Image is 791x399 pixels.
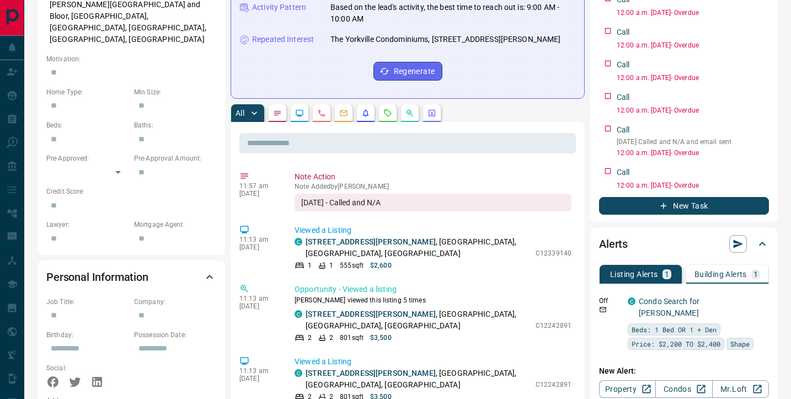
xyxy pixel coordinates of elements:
[329,333,333,343] p: 2
[536,380,571,390] p: C12242891
[295,171,571,183] p: Note Action
[134,220,216,230] p: Mortgage Agent:
[617,40,769,50] p: 12:00 a.m. [DATE] - Overdue
[617,92,630,103] p: Call
[536,321,571,331] p: C12242891
[536,248,571,258] p: C12339140
[295,183,571,190] p: Note Added by [PERSON_NAME]
[306,236,530,259] p: , [GEOGRAPHIC_DATA], [GEOGRAPHIC_DATA], [GEOGRAPHIC_DATA]
[599,306,607,313] svg: Email
[308,333,312,343] p: 2
[340,260,364,270] p: 555 sqft
[617,73,769,83] p: 12:00 a.m. [DATE] - Overdue
[46,363,129,373] p: Social:
[306,237,436,246] a: [STREET_ADDRESS][PERSON_NAME]
[306,308,530,332] p: , [GEOGRAPHIC_DATA], [GEOGRAPHIC_DATA], [GEOGRAPHIC_DATA]
[330,2,575,25] p: Based on the lead's activity, the best time to reach out is: 9:00 AM - 10:00 AM
[134,87,216,97] p: Min Size:
[46,187,216,196] p: Credit Score:
[340,333,364,343] p: 801 sqft
[295,369,302,377] div: condos.ca
[306,368,530,391] p: , [GEOGRAPHIC_DATA], [GEOGRAPHIC_DATA], [GEOGRAPHIC_DATA]
[306,310,436,318] a: [STREET_ADDRESS][PERSON_NAME]
[295,284,571,295] p: Opportunity - Viewed a listing
[46,268,148,286] h2: Personal Information
[308,260,312,270] p: 1
[134,153,216,163] p: Pre-Approval Amount:
[405,109,414,118] svg: Opportunities
[252,2,306,13] p: Activity Pattern
[617,105,769,115] p: 12:00 a.m. [DATE] - Overdue
[239,295,278,302] p: 11:13 am
[134,297,216,307] p: Company:
[427,109,436,118] svg: Agent Actions
[329,260,333,270] p: 1
[599,365,769,377] p: New Alert:
[617,148,769,158] p: 12:00 a.m. [DATE] - Overdue
[599,235,628,253] h2: Alerts
[617,26,630,38] p: Call
[361,109,370,118] svg: Listing Alerts
[239,367,278,375] p: 11:13 am
[46,153,129,163] p: Pre-Approved:
[295,238,302,246] div: condos.ca
[46,297,129,307] p: Job Title:
[639,297,699,317] a: Condo Search for [PERSON_NAME]
[339,109,348,118] svg: Emails
[295,225,571,236] p: Viewed a Listing
[712,380,769,398] a: Mr.Loft
[370,260,392,270] p: $2,600
[383,109,392,118] svg: Requests
[295,194,571,211] div: [DATE] - Called and N/A
[239,182,278,190] p: 11:57 am
[655,380,712,398] a: Condos
[46,264,216,290] div: Personal Information
[599,231,769,257] div: Alerts
[239,375,278,382] p: [DATE]
[252,34,314,45] p: Repeated Interest
[617,8,769,18] p: 12:00 a.m. [DATE] - Overdue
[599,197,769,215] button: New Task
[273,109,282,118] svg: Notes
[295,356,571,368] p: Viewed a Listing
[330,34,561,45] p: The Yorkville Condominiums, [STREET_ADDRESS][PERSON_NAME]
[694,270,747,278] p: Building Alerts
[46,330,129,340] p: Birthday:
[239,236,278,243] p: 11:13 am
[46,120,129,130] p: Beds:
[753,270,758,278] p: 1
[370,333,392,343] p: $3,500
[239,190,278,198] p: [DATE]
[317,109,326,118] svg: Calls
[239,302,278,310] p: [DATE]
[295,295,571,305] p: [PERSON_NAME] viewed this listing 5 times
[236,109,244,117] p: All
[617,59,630,71] p: Call
[617,167,630,178] p: Call
[46,54,216,64] p: Motivation:
[306,369,436,377] a: [STREET_ADDRESS][PERSON_NAME]
[730,338,750,349] span: Shape
[617,180,769,190] p: 12:00 a.m. [DATE] - Overdue
[295,310,302,318] div: condos.ca
[599,380,656,398] a: Property
[632,338,720,349] span: Price: $2,200 TO $2,400
[295,109,304,118] svg: Lead Browsing Activity
[239,243,278,251] p: [DATE]
[632,324,717,335] span: Beds: 1 Bed OR 1 + Den
[628,297,635,305] div: condos.ca
[617,137,769,147] p: [DATE] Called and N/A and email sent
[46,87,129,97] p: Home Type:
[46,220,129,230] p: Lawyer:
[134,120,216,130] p: Baths:
[617,124,630,136] p: Call
[610,270,658,278] p: Listing Alerts
[665,270,669,278] p: 1
[599,296,621,306] p: Off
[373,62,442,81] button: Regenerate
[134,330,216,340] p: Possession Date:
